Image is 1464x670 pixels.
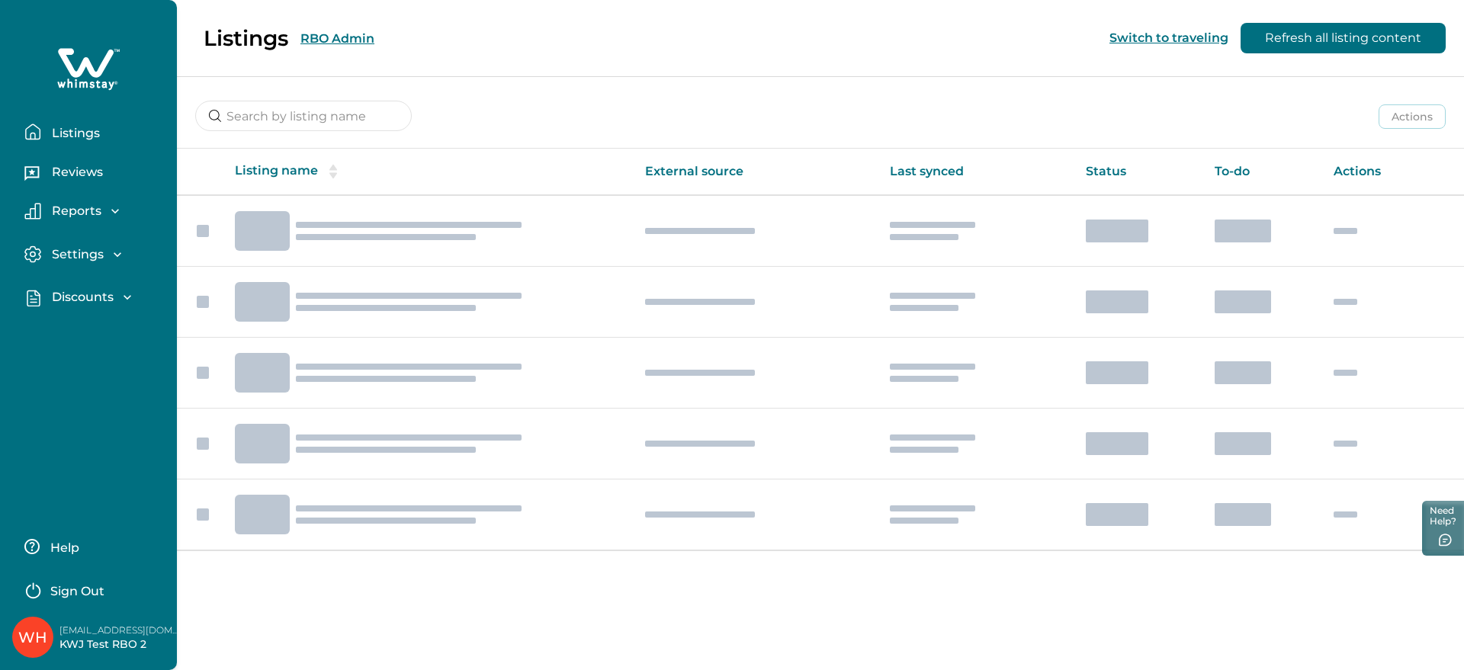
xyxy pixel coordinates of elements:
div: Whimstay Host [18,619,47,656]
p: Discounts [47,290,114,305]
th: Status [1074,149,1202,195]
th: Listing name [223,149,633,195]
th: External source [633,149,878,195]
button: Actions [1379,104,1446,129]
p: Listings [47,126,100,141]
p: Help [46,540,79,556]
button: Listings [24,117,165,147]
p: KWJ Test RBO 2 [59,637,181,652]
button: Reviews [24,159,165,190]
button: Switch to traveling [1109,30,1228,45]
button: Sign Out [24,574,159,604]
p: Listings [204,25,288,51]
input: Search by listing name [195,101,412,131]
button: Help [24,531,159,562]
button: RBO Admin [300,31,374,46]
th: To-do [1202,149,1321,195]
p: [EMAIL_ADDRESS][DOMAIN_NAME] [59,623,181,638]
button: Settings [24,245,165,263]
p: Settings [47,247,104,262]
button: Refresh all listing content [1241,23,1446,53]
th: Last synced [878,149,1074,195]
button: sorting [318,164,348,179]
th: Actions [1321,149,1464,195]
button: Discounts [24,289,165,306]
button: Reports [24,203,165,220]
p: Reviews [47,165,103,180]
p: Sign Out [50,584,104,599]
p: Reports [47,204,101,219]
